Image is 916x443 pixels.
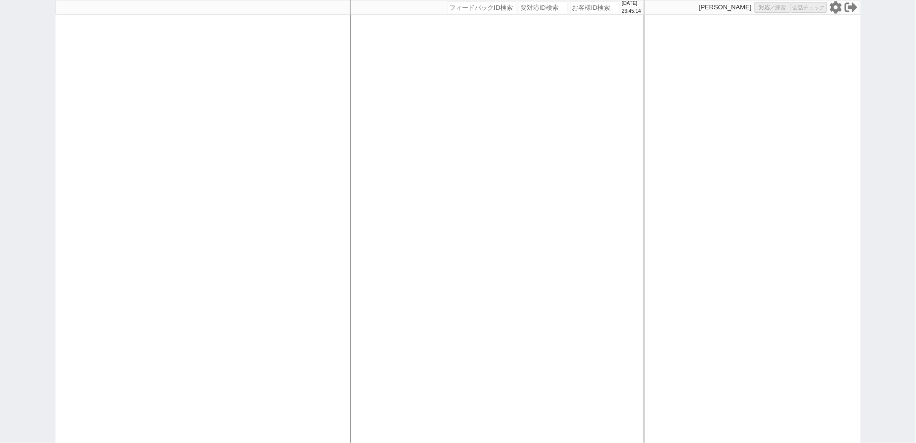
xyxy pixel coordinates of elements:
[793,4,825,11] span: 会話チェック
[791,2,827,13] button: 会話チェック
[754,2,791,13] button: 対応／練習
[776,4,786,11] span: 練習
[519,1,568,13] input: 要対応ID検索
[622,7,641,15] p: 23:45:14
[448,1,516,13] input: フィードバックID検索
[570,1,620,13] input: お客様ID検索
[699,3,752,11] p: [PERSON_NAME]
[759,4,770,11] span: 対応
